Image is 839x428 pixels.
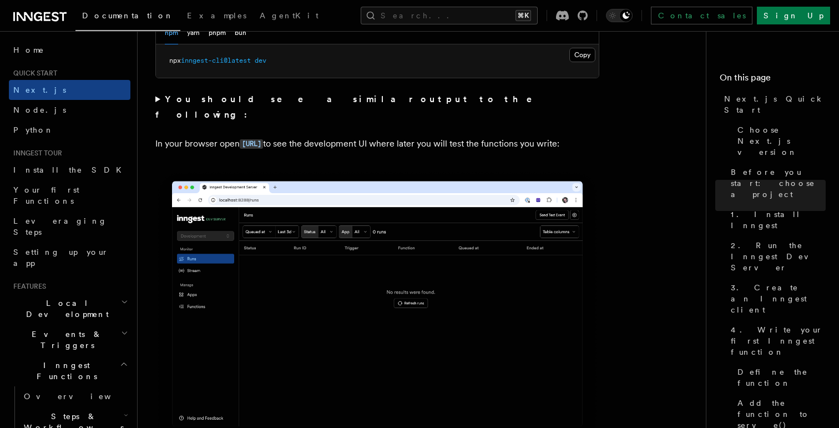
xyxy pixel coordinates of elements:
[82,11,174,20] span: Documentation
[515,10,531,21] kbd: ⌘K
[361,7,538,24] button: Search...⌘K
[75,3,180,31] a: Documentation
[720,89,826,120] a: Next.js Quick Start
[187,11,246,20] span: Examples
[726,278,826,320] a: 3. Create an Inngest client
[733,120,826,162] a: Choose Next.js version
[187,22,200,44] button: yarn
[9,355,130,386] button: Inngest Functions
[13,165,128,174] span: Install the SDK
[726,162,826,204] a: Before you start: choose a project
[13,248,109,268] span: Setting up your app
[9,69,57,78] span: Quick start
[731,209,826,231] span: 1. Install Inngest
[9,293,130,324] button: Local Development
[260,11,319,20] span: AgentKit
[180,3,253,30] a: Examples
[737,124,826,158] span: Choose Next.js version
[209,22,226,44] button: pnpm
[155,92,599,123] summary: You should see a similar output to the following:
[255,57,266,64] span: dev
[240,138,263,149] a: [URL]
[9,120,130,140] a: Python
[9,211,130,242] a: Leveraging Steps
[13,185,79,205] span: Your first Functions
[13,44,44,56] span: Home
[757,7,830,24] a: Sign Up
[155,94,548,120] strong: You should see a similar output to the following:
[606,9,633,22] button: Toggle dark mode
[724,93,826,115] span: Next.js Quick Start
[9,40,130,60] a: Home
[9,360,120,382] span: Inngest Functions
[9,80,130,100] a: Next.js
[733,362,826,393] a: Define the function
[9,242,130,273] a: Setting up your app
[651,7,752,24] a: Contact sales
[737,366,826,389] span: Define the function
[569,48,595,62] button: Copy
[24,392,138,401] span: Overview
[165,22,178,44] button: npm
[235,22,246,44] button: bun
[731,282,826,315] span: 3. Create an Inngest client
[13,85,66,94] span: Next.js
[9,100,130,120] a: Node.js
[9,324,130,355] button: Events & Triggers
[240,139,263,149] code: [URL]
[731,324,826,357] span: 4. Write your first Inngest function
[253,3,325,30] a: AgentKit
[169,57,181,64] span: npx
[9,298,121,320] span: Local Development
[9,329,121,351] span: Events & Triggers
[726,235,826,278] a: 2. Run the Inngest Dev Server
[726,204,826,235] a: 1. Install Inngest
[155,136,599,152] p: In your browser open to see the development UI where later you will test the functions you write:
[731,240,826,273] span: 2. Run the Inngest Dev Server
[731,167,826,200] span: Before you start: choose a project
[13,125,54,134] span: Python
[9,180,130,211] a: Your first Functions
[720,71,826,89] h4: On this page
[181,57,251,64] span: inngest-cli@latest
[9,149,62,158] span: Inngest tour
[9,282,46,291] span: Features
[726,320,826,362] a: 4. Write your first Inngest function
[9,160,130,180] a: Install the SDK
[13,105,66,114] span: Node.js
[19,386,130,406] a: Overview
[13,216,107,236] span: Leveraging Steps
